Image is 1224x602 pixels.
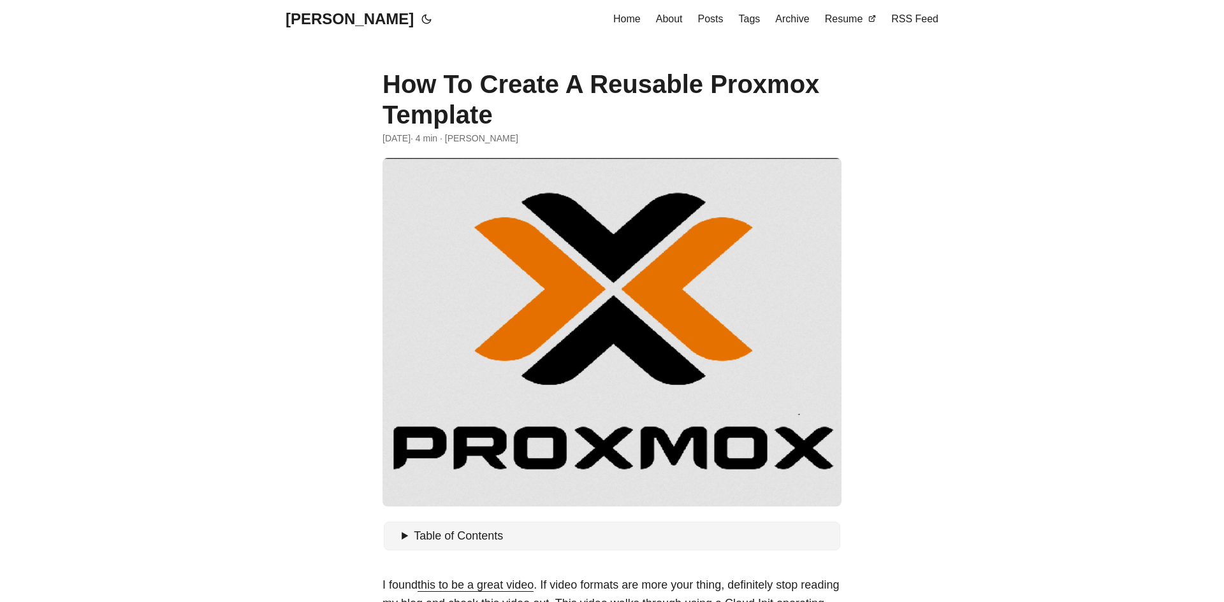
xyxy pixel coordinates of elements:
span: Resume [825,13,863,24]
span: Home [613,13,641,24]
div: · 4 min · [PERSON_NAME] [382,131,841,145]
span: 2024-04-25 21:23:35 -0400 -0400 [382,131,411,145]
span: Posts [698,13,724,24]
span: Tags [739,13,761,24]
span: About [656,13,683,24]
summary: Table of Contents [402,527,835,545]
span: Table of Contents [414,529,503,542]
span: Archive [775,13,809,24]
span: RSS Feed [891,13,938,24]
h1: How To Create A Reusable Proxmox Template [382,69,841,130]
a: this to be a great video [418,578,534,591]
